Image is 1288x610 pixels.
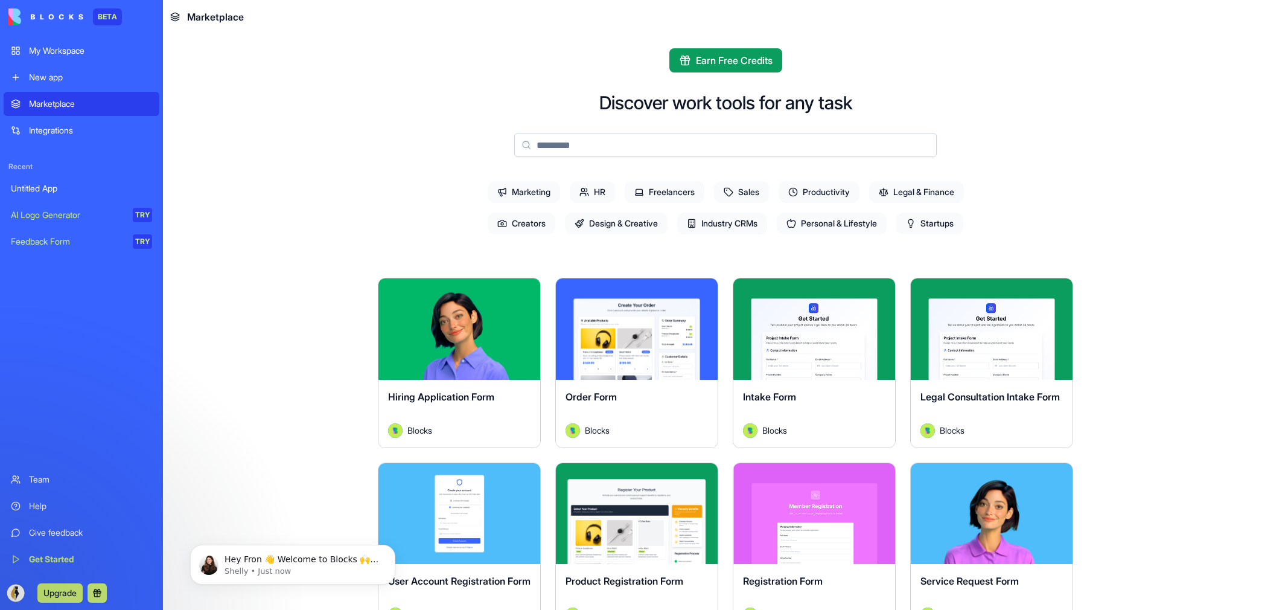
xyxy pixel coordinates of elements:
iframe: Intercom notifications message [172,519,413,604]
button: Upgrade [37,583,83,603]
img: tab_domain_overview_orange.svg [33,70,42,80]
div: Keywords by Traffic [133,71,203,79]
span: Order Form [566,391,617,403]
span: Marketplace [187,10,244,24]
span: HR [570,181,615,203]
div: BETA [93,8,122,25]
button: Earn Free Credits [669,48,782,72]
a: BETA [8,8,122,25]
div: TRY [133,234,152,249]
a: Give feedback [4,521,159,545]
img: website_grey.svg [19,31,29,41]
span: Legal Consultation Intake Form [920,391,1060,403]
div: Team [29,474,152,486]
span: Sales [714,181,769,203]
span: User Account Registration Form [388,575,531,587]
img: Avatar [920,423,935,438]
a: Get Started [4,547,159,571]
a: My Workspace [4,39,159,63]
div: New app [29,71,152,83]
div: Feedback Form [11,236,124,248]
span: Startups [896,213,963,234]
a: Untitled App [4,176,159,201]
div: AI Logo Generator [11,209,124,221]
span: Blocks [762,424,787,437]
span: Creators [488,213,555,234]
span: Earn Free Credits [696,53,773,68]
a: Order FormAvatarBlocks [555,278,718,448]
div: v 4.0.25 [34,19,59,29]
span: Productivity [779,181,859,203]
img: Avatar [566,423,580,438]
a: New app [4,65,159,89]
img: Avatar [388,423,403,438]
img: ACg8ocIdUF0Fpik3LfitpPATS2x_kGwOn7tCg7R-TMhStidOlTZ5cS8=s96-c [6,583,25,603]
span: Blocks [585,424,610,437]
div: TRY [133,208,152,222]
span: Legal & Finance [869,181,964,203]
a: Upgrade [37,586,83,599]
a: Feedback FormTRY [4,230,159,254]
span: Hiring Application Form [388,391,494,403]
a: Help [4,494,159,518]
div: Integrations [29,124,152,136]
div: Domain Overview [46,71,108,79]
span: Registration Form [743,575,823,587]
span: Freelancers [625,181,704,203]
div: Marketplace [29,98,152,110]
span: Industry CRMs [677,213,767,234]
div: My Workspace [29,45,152,57]
a: Intake FormAvatarBlocks [733,278,896,448]
a: Integrations [4,118,159,143]
a: Legal Consultation Intake FormAvatarBlocks [910,278,1073,448]
div: Domain: [DOMAIN_NAME] [31,31,133,41]
div: Give feedback [29,527,152,539]
img: tab_keywords_by_traffic_grey.svg [120,70,130,80]
span: Recent [4,162,159,172]
span: Marketing [488,181,560,203]
span: Intake Form [743,391,796,403]
div: Get Started [29,553,152,565]
span: Product Registration Form [566,575,683,587]
img: Avatar [743,423,757,438]
span: Blocks [407,424,432,437]
span: Personal & Lifestyle [777,213,887,234]
a: Hiring Application FormAvatarBlocks [378,278,541,448]
div: Help [29,500,152,512]
div: Untitled App [11,182,152,194]
span: Service Request Form [920,575,1019,587]
a: Marketplace [4,92,159,116]
span: Design & Creative [565,213,668,234]
span: Blocks [940,424,964,437]
h2: Discover work tools for any task [599,92,852,114]
a: AI Logo GeneratorTRY [4,203,159,227]
img: logo_orange.svg [19,19,29,29]
a: Team [4,467,159,492]
img: logo [8,8,83,25]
